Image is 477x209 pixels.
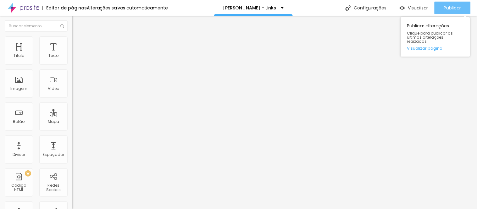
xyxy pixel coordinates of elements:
[48,53,58,58] div: Texto
[393,2,435,14] button: Visualizar
[407,46,464,50] a: Visualizar página
[444,5,461,10] span: Publicar
[87,6,168,10] div: Alterações salvas automaticamente
[60,24,64,28] img: Icone
[14,53,24,58] div: Título
[401,17,470,57] div: Publicar alterações
[435,2,471,14] button: Publicar
[13,152,25,157] div: Divisor
[41,183,66,192] div: Redes Sociais
[6,183,31,192] div: Código HTML
[10,86,27,91] div: Imagem
[48,119,59,124] div: Mapa
[223,6,276,10] p: [PERSON_NAME] - Links
[400,5,405,11] img: view-1.svg
[346,5,351,11] img: Icone
[408,5,428,10] span: Visualizar
[5,20,68,32] input: Buscar elemento
[72,16,477,209] iframe: Editor
[42,6,87,10] div: Editor de páginas
[48,86,59,91] div: Vídeo
[43,152,64,157] div: Espaçador
[13,119,25,124] div: Botão
[407,31,464,44] span: Clique para publicar as ultimas alterações reaizadas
